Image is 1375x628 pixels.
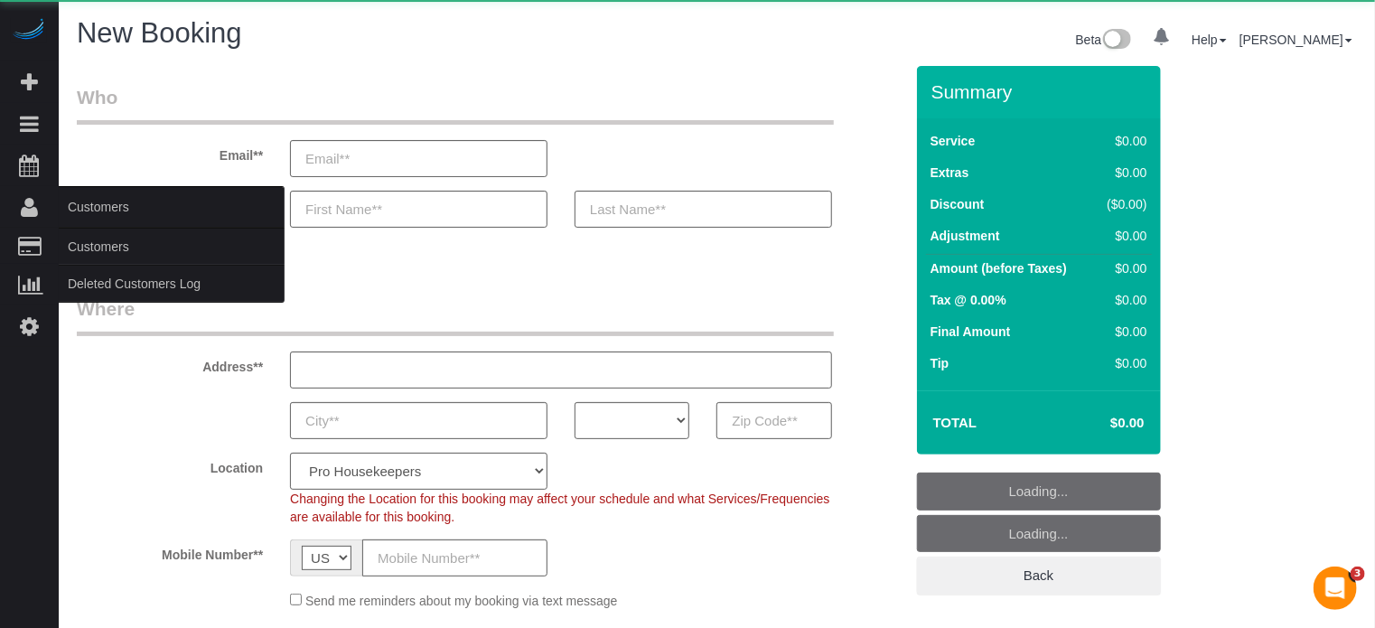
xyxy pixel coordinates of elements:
span: Changing the Location for this booking may affect your schedule and what Services/Frequencies are... [290,492,829,524]
span: Customers [59,186,285,228]
a: Back [917,557,1161,595]
a: [PERSON_NAME] [1239,33,1352,47]
label: Tip [931,354,949,372]
label: Final Amount [931,323,1011,341]
span: 3 [1351,567,1365,581]
img: New interface [1101,29,1131,52]
a: Deleted Customers Log [59,266,285,302]
img: Automaid Logo [11,18,47,43]
h4: $0.00 [1056,416,1144,431]
div: $0.00 [1099,291,1147,309]
input: Mobile Number** [362,539,547,576]
label: Adjustment [931,227,1000,245]
label: Mobile Number** [63,539,276,564]
div: $0.00 [1099,132,1147,150]
a: Help [1192,33,1227,47]
legend: Who [77,84,834,125]
label: Service [931,132,976,150]
label: Location [63,453,276,477]
span: Send me reminders about my booking via text message [305,594,618,608]
label: Tax @ 0.00% [931,291,1006,309]
strong: Total [933,415,977,430]
div: $0.00 [1099,354,1147,372]
div: ($0.00) [1099,195,1147,213]
input: Last Name** [575,191,832,228]
label: Discount [931,195,985,213]
label: Amount (before Taxes) [931,259,1067,277]
span: New Booking [77,17,242,49]
legend: Where [77,295,834,336]
div: $0.00 [1099,227,1147,245]
h3: Summary [931,81,1152,102]
iframe: Intercom live chat [1314,567,1357,610]
a: Beta [1076,33,1132,47]
label: Extras [931,164,969,182]
div: $0.00 [1099,323,1147,341]
a: Customers [59,229,285,265]
input: First Name** [290,191,547,228]
ul: Customers [59,228,285,303]
div: $0.00 [1099,259,1147,277]
div: $0.00 [1099,164,1147,182]
input: Zip Code** [716,402,831,439]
